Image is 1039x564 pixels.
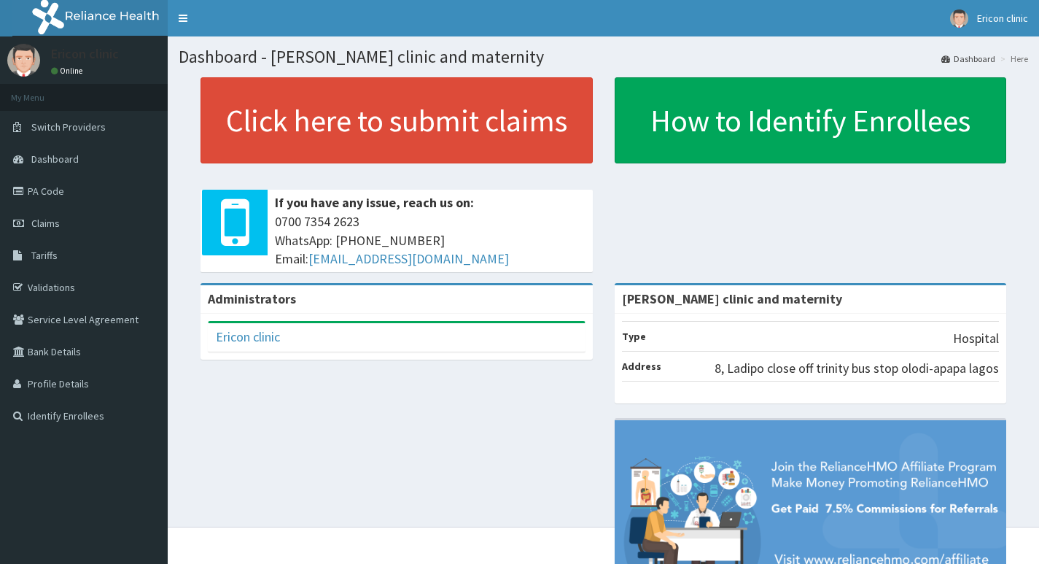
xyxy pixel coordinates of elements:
[622,360,661,373] b: Address
[308,250,509,267] a: [EMAIL_ADDRESS][DOMAIN_NAME]
[51,47,119,61] p: Ericon clinic
[31,152,79,166] span: Dashboard
[201,77,593,163] a: Click here to submit claims
[208,290,296,307] b: Administrators
[622,330,646,343] b: Type
[275,194,474,211] b: If you have any issue, reach us on:
[179,47,1028,66] h1: Dashboard - [PERSON_NAME] clinic and maternity
[31,249,58,262] span: Tariffs
[31,217,60,230] span: Claims
[275,212,585,269] span: 0700 7354 2623 WhatsApp: [PHONE_NUMBER] Email:
[715,359,999,378] p: 8, Ladipo close off trinity bus stop olodi-apapa lagos
[31,120,106,134] span: Switch Providers
[950,9,968,28] img: User Image
[7,44,40,77] img: User Image
[977,12,1028,25] span: Ericon clinic
[51,66,86,76] a: Online
[953,329,999,348] p: Hospital
[216,328,280,345] a: Ericon clinic
[615,77,1007,163] a: How to Identify Enrollees
[622,290,842,307] strong: [PERSON_NAME] clinic and maternity
[941,53,995,65] a: Dashboard
[997,53,1028,65] li: Here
